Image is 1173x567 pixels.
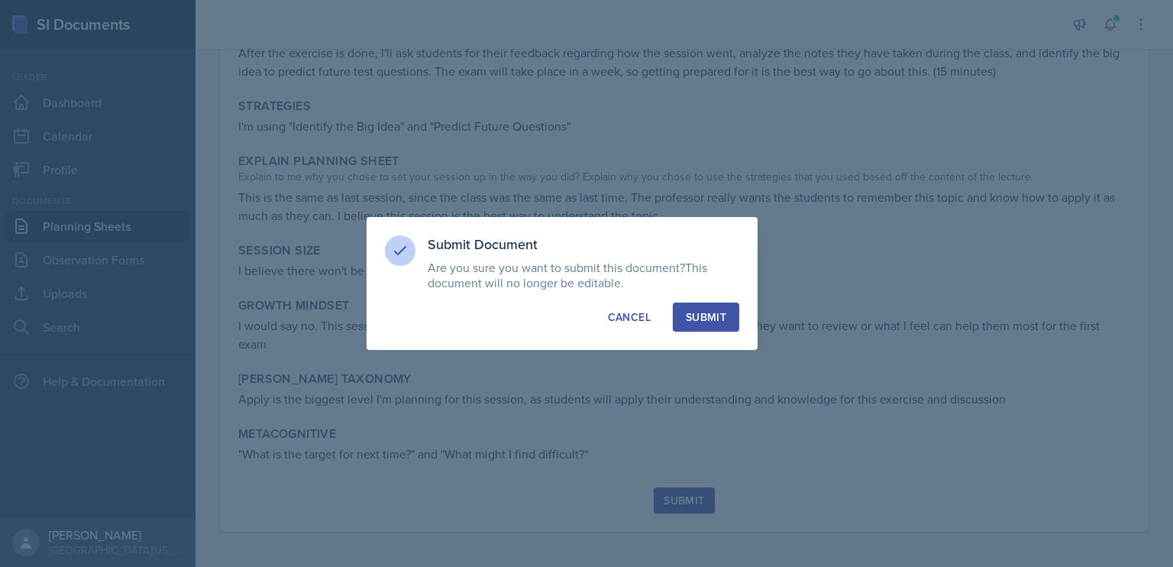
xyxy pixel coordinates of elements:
button: Submit [673,303,739,332]
div: Submit [686,309,726,325]
h3: Submit Document [428,235,739,254]
button: Cancel [595,303,664,332]
div: Cancel [608,309,651,325]
p: Are you sure you want to submit this document? [428,260,739,290]
span: This document will no longer be editable. [428,259,707,291]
